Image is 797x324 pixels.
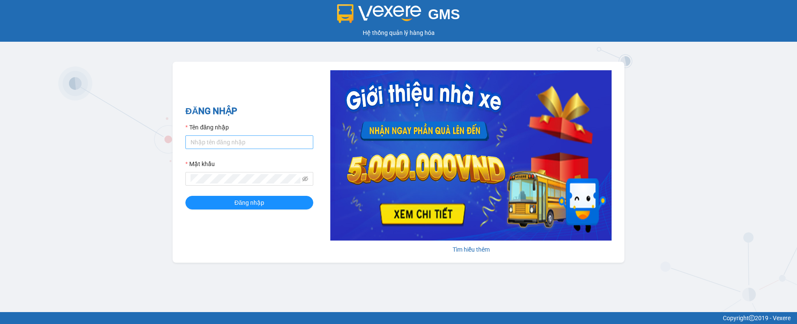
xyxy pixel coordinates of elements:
[302,176,308,182] span: eye-invisible
[185,123,229,132] label: Tên đăng nhập
[191,174,300,184] input: Mật khẩu
[2,28,795,37] div: Hệ thống quản lý hàng hóa
[337,4,422,23] img: logo 2
[749,315,755,321] span: copyright
[185,196,313,209] button: Đăng nhập
[6,313,791,323] div: Copyright 2019 - Vexere
[330,70,612,241] img: banner-0
[234,198,264,207] span: Đăng nhập
[330,245,612,254] div: Tìm hiểu thêm
[185,104,313,118] h2: ĐĂNG NHẬP
[428,6,460,22] span: GMS
[337,13,460,20] a: GMS
[185,159,215,169] label: Mật khẩu
[185,135,313,149] input: Tên đăng nhập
